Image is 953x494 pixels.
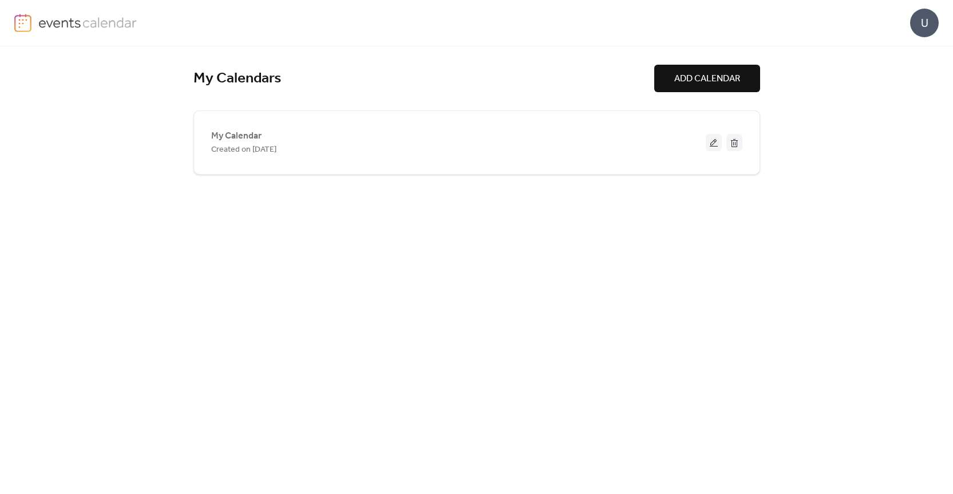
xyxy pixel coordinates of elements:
[211,129,262,143] span: My Calendar
[193,69,654,88] div: My Calendars
[14,14,31,32] img: logo
[38,14,137,31] img: logo-type
[211,143,276,157] span: Created on [DATE]
[910,9,939,37] div: U
[674,72,740,86] span: ADD CALENDAR
[654,65,760,92] button: ADD CALENDAR
[211,133,262,139] a: My Calendar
